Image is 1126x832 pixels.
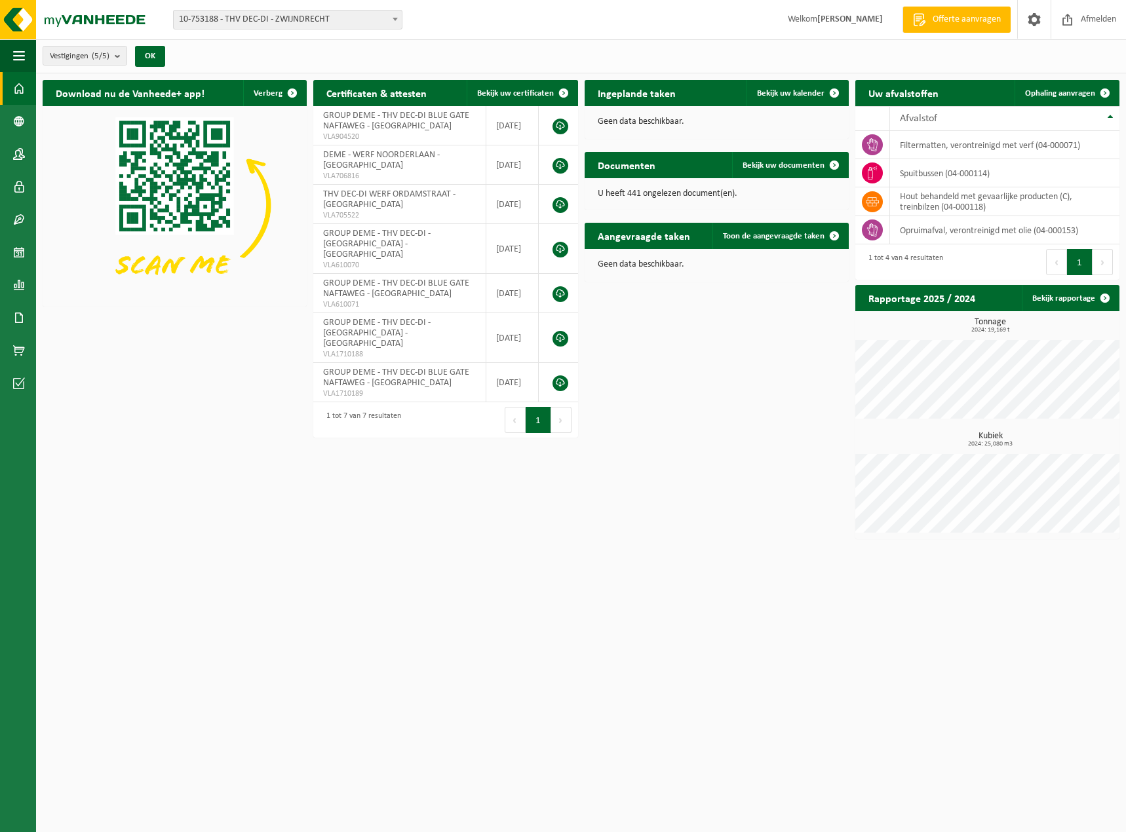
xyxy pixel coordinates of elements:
span: Offerte aanvragen [929,13,1004,26]
a: Bekijk uw kalender [747,80,847,106]
span: VLA610071 [323,299,475,310]
td: [DATE] [486,363,539,402]
span: Afvalstof [900,113,937,124]
span: 2024: 19,169 t [862,327,1119,333]
span: VLA610070 [323,260,475,271]
h2: Rapportage 2025 / 2024 [855,285,988,311]
a: Ophaling aanvragen [1015,80,1118,106]
count: (5/5) [92,52,109,60]
span: VLA1710188 [323,349,475,360]
p: Geen data beschikbaar. [598,260,836,269]
h2: Certificaten & attesten [313,80,440,105]
a: Toon de aangevraagde taken [712,223,847,249]
span: DEME - WERF NOORDERLAAN - [GEOGRAPHIC_DATA] [323,150,440,170]
td: [DATE] [486,145,539,185]
td: spuitbussen (04-000114) [890,159,1119,187]
span: VLA705522 [323,210,475,221]
span: Ophaling aanvragen [1025,89,1095,98]
button: Previous [1046,249,1067,275]
h2: Download nu de Vanheede+ app! [43,80,218,105]
span: GROUP DEME - THV DEC-DI BLUE GATE NAFTAWEG - [GEOGRAPHIC_DATA] [323,278,469,299]
td: hout behandeld met gevaarlijke producten (C), treinbilzen (04-000118) [890,187,1119,216]
td: opruimafval, verontreinigd met olie (04-000153) [890,216,1119,244]
p: Geen data beschikbaar. [598,117,836,126]
button: Vestigingen(5/5) [43,46,127,66]
span: Bekijk uw kalender [757,89,825,98]
span: GROUP DEME - THV DEC-DI BLUE GATE NAFTAWEG - [GEOGRAPHIC_DATA] [323,111,469,131]
button: Next [1093,249,1113,275]
h3: Tonnage [862,318,1119,333]
strong: [PERSON_NAME] [817,14,883,24]
button: Next [551,407,572,433]
a: Offerte aanvragen [903,7,1011,33]
span: 10-753188 - THV DEC-DI - ZWIJNDRECHT [174,10,402,29]
h2: Ingeplande taken [585,80,689,105]
span: Bekijk uw documenten [743,161,825,170]
span: Toon de aangevraagde taken [723,232,825,240]
td: filtermatten, verontreinigd met verf (04-000071) [890,131,1119,159]
button: 1 [526,407,551,433]
iframe: chat widget [7,803,219,832]
span: VLA1710189 [323,388,475,399]
span: GROUP DEME - THV DEC-DI - [GEOGRAPHIC_DATA] - [GEOGRAPHIC_DATA] [323,229,431,259]
span: 2024: 25,080 m3 [862,441,1119,447]
a: Bekijk rapportage [1022,285,1118,311]
h2: Documenten [585,152,669,178]
span: Bekijk uw certificaten [477,89,554,98]
span: THV DEC-DI WERF ORDAMSTRAAT - [GEOGRAPHIC_DATA] [323,189,456,210]
h2: Aangevraagde taken [585,223,703,248]
span: VLA904520 [323,132,475,142]
a: Bekijk uw certificaten [467,80,577,106]
button: OK [135,46,165,67]
button: Previous [505,407,526,433]
img: Download de VHEPlus App [43,106,307,304]
td: [DATE] [486,106,539,145]
td: [DATE] [486,224,539,274]
div: 1 tot 7 van 7 resultaten [320,406,401,434]
span: VLA706816 [323,171,475,181]
div: 1 tot 4 van 4 resultaten [862,248,943,276]
td: [DATE] [486,274,539,313]
button: 1 [1067,249,1093,275]
span: Verberg [254,89,282,98]
span: Vestigingen [50,47,109,66]
span: 10-753188 - THV DEC-DI - ZWIJNDRECHT [173,10,402,29]
td: [DATE] [486,185,539,224]
h3: Kubiek [862,432,1119,447]
h2: Uw afvalstoffen [855,80,952,105]
a: Bekijk uw documenten [732,152,847,178]
button: Verberg [243,80,305,106]
span: GROUP DEME - THV DEC-DI - [GEOGRAPHIC_DATA] - [GEOGRAPHIC_DATA] [323,318,431,349]
p: U heeft 441 ongelezen document(en). [598,189,836,199]
td: [DATE] [486,313,539,363]
span: GROUP DEME - THV DEC-DI BLUE GATE NAFTAWEG - [GEOGRAPHIC_DATA] [323,368,469,388]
